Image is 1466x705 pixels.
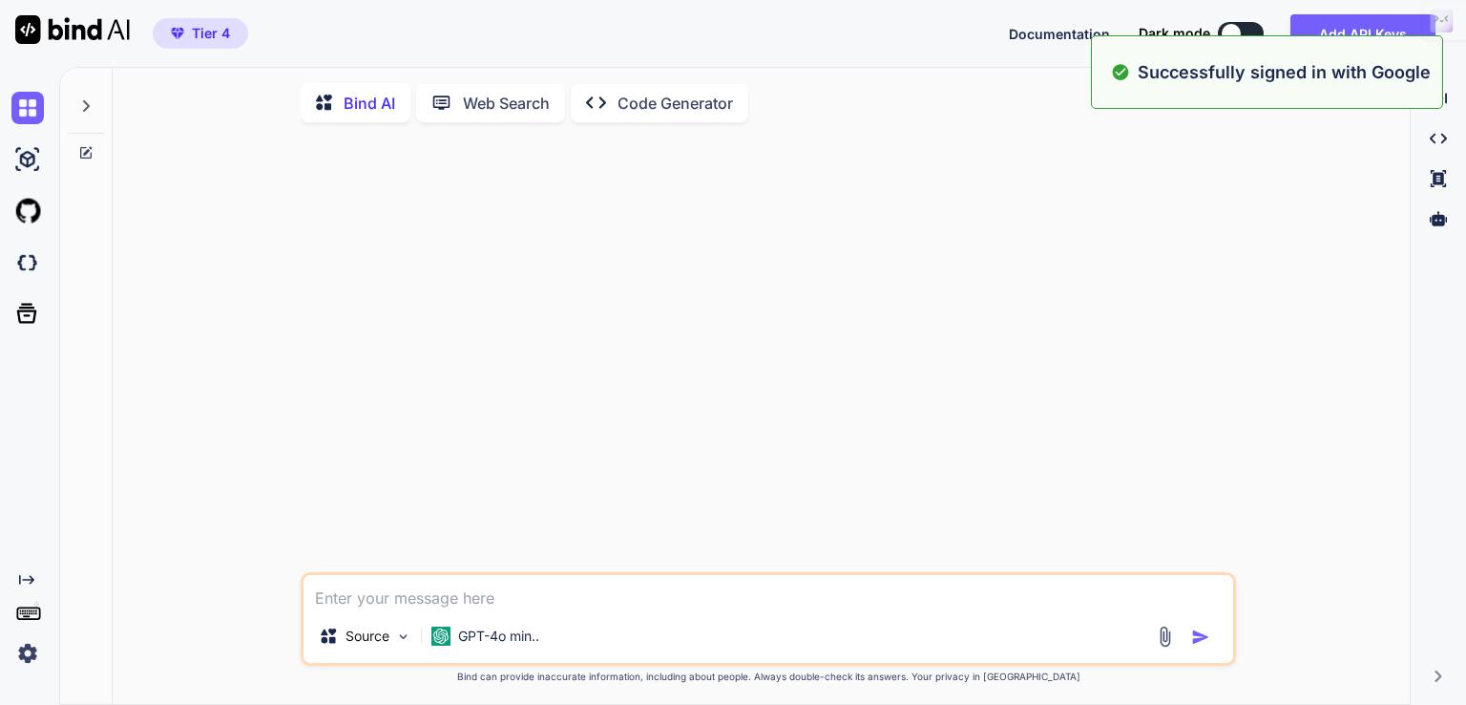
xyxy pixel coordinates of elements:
p: Bind can provide inaccurate information, including about people. Always double-check its answers.... [301,670,1236,684]
img: icon [1191,628,1210,647]
img: darkCloudIdeIcon [11,246,44,279]
p: Bind AI [344,92,395,115]
p: Successfully signed in with Google [1138,59,1431,85]
img: attachment [1154,626,1176,648]
img: premium [171,28,184,39]
img: GPT-4o mini [431,627,450,646]
p: Source [346,627,389,646]
p: GPT-4o min.. [458,627,539,646]
img: Bind AI [15,15,130,44]
button: Documentation [1009,24,1110,44]
button: Add API Keys [1290,14,1435,53]
img: settings [11,637,44,670]
span: Documentation [1009,26,1110,42]
img: alert [1111,59,1130,85]
img: Pick Models [395,629,411,645]
span: Dark mode [1139,24,1210,43]
img: ai-studio [11,143,44,176]
p: Code Generator [618,92,733,115]
img: chat [11,92,44,124]
span: Tier 4 [192,24,230,43]
img: githubLight [11,195,44,227]
p: Web Search [463,92,550,115]
button: premiumTier 4 [153,18,248,49]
